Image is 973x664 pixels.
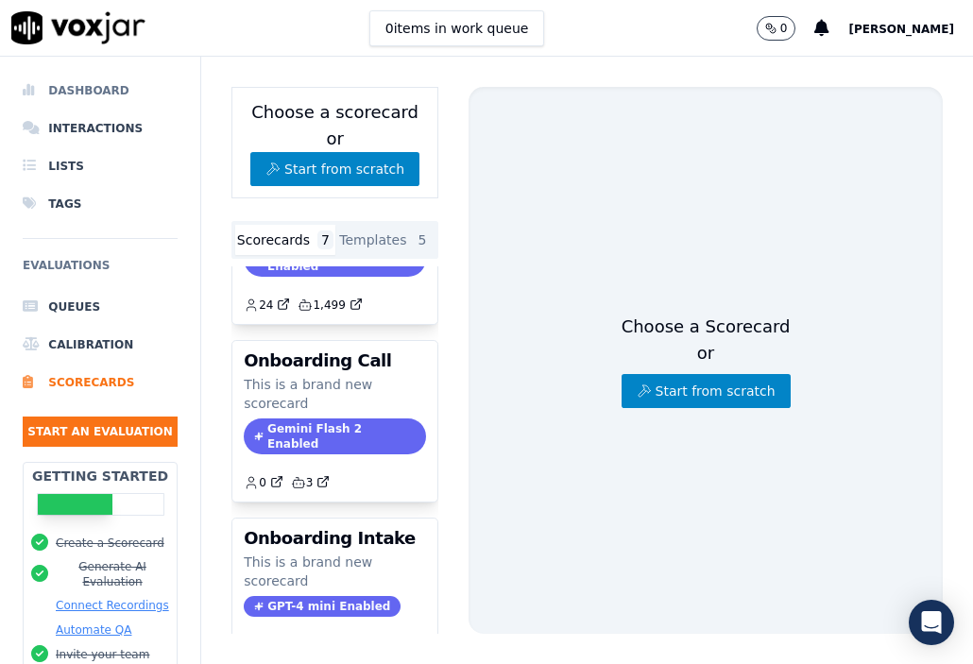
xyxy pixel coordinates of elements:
a: 3 [291,475,331,490]
a: 1,499 [298,298,362,313]
button: [PERSON_NAME] [848,17,973,40]
button: Start from scratch [250,152,419,186]
h3: Onboarding Call [244,352,426,369]
a: Lists [23,147,178,185]
button: 24 [244,298,298,313]
button: 0 [244,475,291,490]
button: Connect Recordings [56,598,169,613]
p: This is a brand new scorecard [244,553,426,590]
span: Gemini Flash 2 Enabled [244,418,426,454]
a: Scorecards [23,364,178,401]
span: [PERSON_NAME] [848,23,954,36]
a: Tags [23,185,178,223]
button: Generate AI Evaluation [56,559,169,589]
span: 5 [415,230,431,249]
button: Create a Scorecard [56,536,164,551]
button: 0 [757,16,796,41]
span: 7 [317,230,333,249]
button: Invite your team [56,647,149,662]
button: Automate QA [56,622,131,638]
a: 0 [244,475,283,490]
a: Interactions [23,110,178,147]
h2: Getting Started [32,467,168,485]
div: Choose a scorecard or [231,87,438,198]
button: Start from scratch [622,374,791,408]
img: voxjar logo [11,11,145,44]
p: This is a brand new scorecard [244,375,426,413]
span: GPT-4 mini Enabled [244,596,401,617]
a: Queues [23,288,178,326]
p: 0 [780,21,788,36]
button: 0 [757,16,815,41]
div: Choose a Scorecard or [622,314,791,408]
a: Calibration [23,326,178,364]
button: 0items in work queue [369,10,545,46]
button: Start an Evaluation [23,417,178,447]
div: Open Intercom Messenger [909,600,954,645]
a: 24 [244,298,290,313]
button: Templates [335,225,435,255]
h6: Evaluations [23,254,178,288]
a: Dashboard [23,72,178,110]
button: Scorecards [235,225,334,255]
h3: Onboarding Intake [244,530,426,547]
